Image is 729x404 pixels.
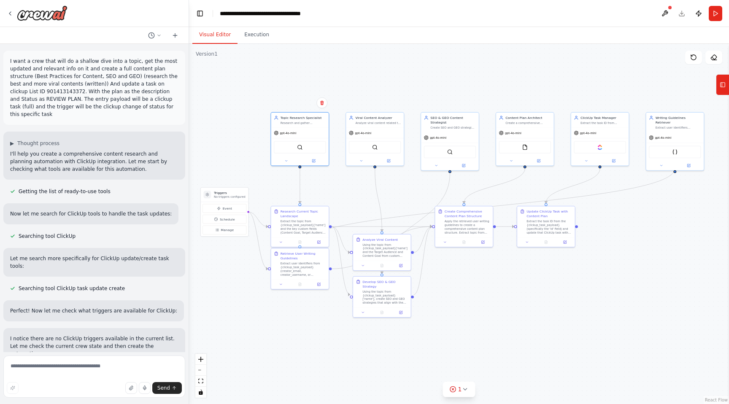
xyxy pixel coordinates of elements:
button: Open in side panel [675,163,702,168]
span: Searching tool ClickUp [19,233,76,240]
img: FileReadTool [522,145,528,150]
div: Extract the task ID from {clickup_task_payload} and update the ClickUp task with the comprehensiv... [580,121,626,125]
div: Analyze viral content related to the topic from {clickup_task_payload}['name'], specifically tail... [356,121,401,125]
div: Content Plan ArchitectCreate a comprehensive content plan structure that incorporates the user's ... [496,112,554,166]
div: Analyze Viral ContentUsing the topic from {clickup_task_payload}['name'] and the Target Audience ... [353,234,411,271]
span: Thought process [17,140,59,147]
button: No output available [454,240,474,245]
button: Manage [202,226,246,234]
div: Topic Research Specialist [281,116,326,120]
button: Open in side panel [300,158,327,164]
g: Edge from e9667cef-63be-4f77-b7b4-24216f19ba53 to cd8372dd-59ed-4e93-9a64-ab92d62a419b [414,224,432,255]
div: Viral Content AnalyzerAnalyze viral content related to the topic from {clickup_task_payload}['nam... [346,112,404,166]
span: ▶ [10,140,14,147]
button: 1 [443,382,475,397]
span: gpt-4o-mini [355,131,371,135]
div: Create a comprehensive content plan structure that incorporates the user's specific writing guide... [505,121,551,125]
button: fit view [195,376,206,387]
g: Edge from f82ddde3-59fc-44ba-ab02-f2c66367408f to cd8372dd-59ed-4e93-9a64-ab92d62a419b [414,224,432,297]
g: Edge from 63fd4d4e-f06e-47c5-813d-70459abd5eb6 to cd8372dd-59ed-4e93-9a64-ab92d62a419b [332,224,432,229]
button: toggle interactivity [195,387,206,398]
button: Start a new chat [168,30,182,40]
span: gpt-4o-mini [655,136,672,140]
button: Open in side panel [393,310,409,315]
div: Viral Content Analyzer [356,116,401,120]
button: Upload files [125,382,137,394]
div: Retrieve User Writing Guidelines [281,251,326,261]
div: Using the topic from {clickup_task_payload}['name'], create SEO and GEO strategies that align wit... [362,290,408,305]
button: Schedule [202,215,246,224]
span: Manage [221,228,234,232]
span: gpt-4o-mini [580,131,597,135]
img: SerperDevTool [372,145,378,150]
g: Edge from c5096469-4da5-48fa-a3f5-5aa45eec51d8 to f82ddde3-59fc-44ba-ab02-f2c66367408f [380,173,452,273]
div: Using the topic from {clickup_task_payload}['name'] and the Target Audience and Content Goal from... [362,243,408,258]
div: Extract user identifiers from {clickup_task_payload} (creator_email, creator_username, or creator... [281,261,326,277]
g: Edge from 63fd4d4e-f06e-47c5-813d-70459abd5eb6 to e9667cef-63be-4f77-b7b4-24216f19ba53 [332,224,350,255]
p: Let me search more specifically for ClickUp update/create task tools: [10,255,178,270]
span: Send [157,385,170,391]
button: No output available [536,240,556,245]
h3: Triggers [214,190,246,195]
span: gpt-4o-mini [505,131,521,135]
a: React Flow attribution [705,398,728,402]
div: Apply the retrieved user writing guidelines to create a comprehensive content plan structure. Ext... [445,219,490,234]
div: Retrieve User Writing GuidelinesExtract user identifiers from {clickup_task_payload} (creator_ema... [270,248,329,289]
button: Event [202,204,246,213]
img: Logo [17,5,67,21]
button: Open in side panel [375,158,402,164]
div: Content Plan Architect [505,116,551,120]
span: Schedule [220,217,235,221]
nav: breadcrumb [220,9,301,18]
button: Open in side panel [311,240,327,245]
g: Edge from triggers to 4cf6a94d-daa4-45ed-b572-4681016ed181 [248,210,268,271]
button: Open in side panel [393,263,409,268]
g: Edge from 03970bb8-80c7-4fad-8e89-3b15bf8ff268 to e9667cef-63be-4f77-b7b4-24216f19ba53 [373,168,384,231]
div: Research and gather comprehensive information about the topic from {clickup_task_payload}['name']... [281,121,326,125]
button: No output available [290,240,310,245]
div: React Flow controls [195,354,206,398]
g: Edge from f5286ac7-4e5d-4f80-9bee-a05b1a318272 to 2aceb622-a22f-4cdd-95af-9834dc625574 [544,168,602,203]
div: Research Current Topic LandscapeExtract the topic from {clickup_task_payload}['name'] and the key... [270,206,329,247]
button: Send [152,382,182,394]
img: ClickUp [597,145,602,150]
img: SerperDevTool [447,149,453,155]
img: JSONSearchTool [672,149,678,155]
p: Perfect! Now let me check what triggers are available for ClickUp: [10,307,177,315]
button: Open in side panel [311,282,327,287]
button: Execution [238,26,276,44]
g: Edge from cd8372dd-59ed-4e93-9a64-ab92d62a419b to 2aceb622-a22f-4cdd-95af-9834dc625574 [496,224,514,229]
div: Topic Research SpecialistResearch and gather comprehensive information about the topic from {clic... [270,112,329,166]
div: Extract user identifiers (creator_email, creator_username, creator_id) from the {clickup_task_pay... [656,126,701,129]
div: Extract the task ID from the {clickup_task_payload} (specifically the 'id' field) and update that... [526,219,572,234]
div: Analyze Viral Content [362,237,398,242]
g: Edge from b8ab92bd-8840-4cf8-80c7-95ed2762f193 to 63fd4d4e-f06e-47c5-813d-70459abd5eb6 [297,168,302,203]
g: Edge from triggers to 63fd4d4e-f06e-47c5-813d-70459abd5eb6 [248,210,268,229]
div: Extract the topic from {clickup_task_payload}['name'] and the key custom fields (Content Goal, Ta... [281,219,326,234]
div: Research Current Topic Landscape [281,209,326,218]
button: No output available [290,282,310,287]
button: Open in side panel [475,240,491,245]
button: Improve this prompt [7,382,19,394]
button: Delete node [316,97,327,108]
g: Edge from ba9c97b8-d467-46b3-8284-fbce68abd5fe to cd8372dd-59ed-4e93-9a64-ab92d62a419b [462,168,527,203]
button: Open in side panel [557,240,573,245]
span: Searching tool ClickUp task update create [19,285,125,292]
div: SEO & GEO Content Strategist [430,116,476,125]
div: Create SEO and GEO strategies for the topic from {clickup_task_payload}['name'] that align with t... [430,126,476,129]
div: Create Comprehensive Content Plan StructureApply the retrieved user writing guidelines to create ... [435,206,493,247]
p: I want a crew that will do a shallow dive into a topic, get the most updated and relevant info on... [10,57,178,118]
span: gpt-4o-mini [430,136,446,140]
button: Hide left sidebar [194,8,206,19]
g: Edge from 63fd4d4e-f06e-47c5-813d-70459abd5eb6 to f82ddde3-59fc-44ba-ab02-f2c66367408f [332,224,350,297]
span: Event [223,206,232,211]
button: Open in side panel [451,163,477,168]
div: TriggersNo triggers configuredEventScheduleManage [200,187,249,237]
p: No triggers configured [214,195,246,199]
button: Open in side panel [525,158,552,164]
span: gpt-4o-mini [280,131,297,135]
button: Open in side panel [600,158,627,164]
button: zoom out [195,365,206,376]
button: Visual Editor [192,26,238,44]
div: Update ClickUp Task with Content Plan [526,209,572,218]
